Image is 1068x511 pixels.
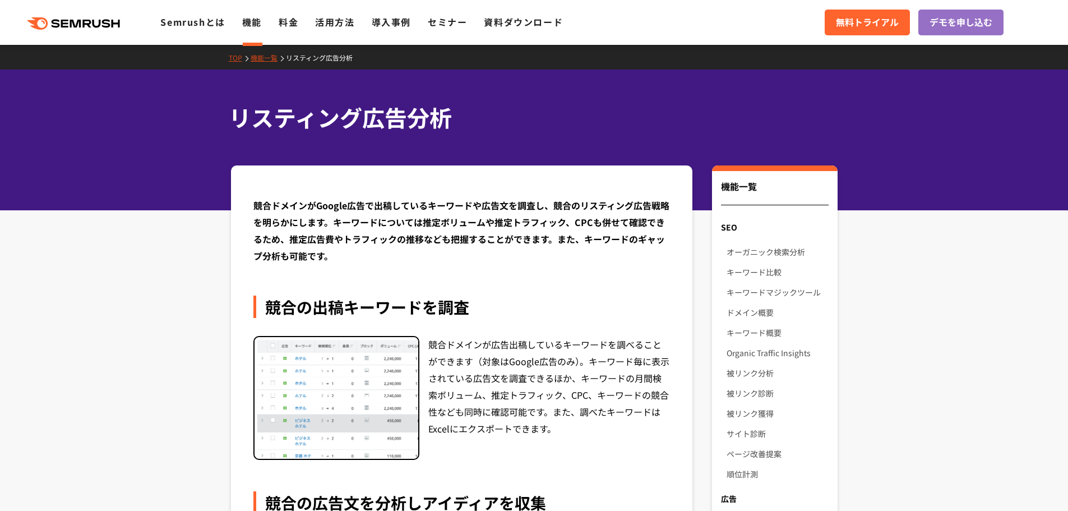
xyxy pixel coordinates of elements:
[160,15,225,29] a: Semrushとは
[229,53,251,62] a: TOP
[229,101,829,134] h1: リスティング広告分析
[279,15,298,29] a: 料金
[727,423,828,444] a: サイト診断
[712,217,837,237] div: SEO
[372,15,411,29] a: 導入事例
[930,15,992,30] span: デモを申し込む
[428,336,671,461] div: 競合ドメインが広告出稿しているキーワードを調べることができます（対象はGoogle広告のみ）。キーワード毎に表示されている広告文を調査できるほか、キーワードの月間検索ボリューム、推定トラフィック...
[286,53,361,62] a: リスティング広告分析
[825,10,910,35] a: 無料トライアル
[242,15,262,29] a: 機能
[727,383,828,403] a: 被リンク診断
[727,403,828,423] a: 被リンク獲得
[484,15,563,29] a: 資料ダウンロード
[727,464,828,484] a: 順位計測
[727,343,828,363] a: Organic Traffic Insights
[253,296,671,318] div: 競合の出稿キーワードを調査
[836,15,899,30] span: 無料トライアル
[727,302,828,323] a: ドメイン概要
[727,282,828,302] a: キーワードマジックツール
[251,53,286,62] a: 機能一覧
[727,323,828,343] a: キーワード概要
[727,444,828,464] a: ページ改善提案
[255,337,418,459] img: リスティング広告分析 キーワード
[721,179,828,205] div: 機能一覧
[727,262,828,282] a: キーワード比較
[315,15,354,29] a: 活用方法
[253,197,671,264] div: 競合ドメインがGoogle広告で出稿しているキーワードや広告文を調査し、競合のリスティング広告戦略を明らかにします。キーワードについては推定ボリュームや推定トラフィック、CPCも併せて確認できる...
[428,15,467,29] a: セミナー
[727,363,828,383] a: 被リンク分析
[727,242,828,262] a: オーガニック検索分析
[918,10,1004,35] a: デモを申し込む
[712,489,837,509] div: 広告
